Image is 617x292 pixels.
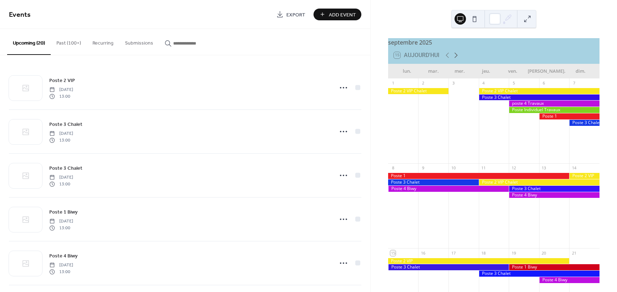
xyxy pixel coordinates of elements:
div: 19 [511,250,516,256]
span: [DATE] [49,218,73,225]
a: Export [271,9,311,20]
div: Poste Individuel Travaux [509,107,600,113]
div: 21 [571,250,577,256]
div: 11 [481,165,486,171]
div: Poste 3 Chalet [479,271,600,277]
div: 17 [451,250,456,256]
div: 3 [451,81,456,86]
div: ven. [500,64,526,78]
span: 13:00 [49,225,73,231]
div: Poste 3 Chalet [388,179,479,185]
span: 13:00 [49,268,73,275]
div: 7 [571,81,577,86]
div: 15 [390,250,396,256]
span: Events [9,8,31,22]
a: Poste 2 VIP [49,76,75,84]
a: Poste 4 Biwy [49,252,77,260]
div: 1 [390,81,396,86]
button: Upcoming (20) [7,29,51,55]
span: [DATE] [49,87,73,93]
div: dim. [567,64,594,78]
div: Poste 2 VIP [388,258,570,264]
div: Poste 1 Biwy [509,264,600,270]
span: Poste 3 Chalet [49,165,82,172]
div: [PERSON_NAME]. [526,64,567,78]
div: poste 4 Travaux [509,101,600,107]
div: Poste 2 VIP Chalet [388,88,448,94]
button: Add Event [313,9,361,20]
span: 13:00 [49,137,73,143]
span: [DATE] [49,174,73,181]
span: Poste 1 Biwy [49,209,77,216]
button: Submissions [119,29,159,54]
div: Poste 3 Chalet [388,264,509,270]
div: 20 [541,250,547,256]
div: 4 [481,81,486,86]
div: Poste 2 VIP [569,173,600,179]
div: mar. [420,64,447,78]
div: Poste 3 Chalet [569,120,600,126]
div: Poste 2 VIP Chalet [479,179,600,185]
div: Poste 4 Biwy [388,186,509,192]
span: Export [286,11,305,19]
div: Poste 1 [539,113,600,119]
div: 5 [511,81,516,86]
div: Poste 4 Biwy [509,192,600,198]
div: mer. [447,64,473,78]
div: 14 [571,165,577,171]
span: 13:00 [49,93,73,99]
div: 2 [420,81,426,86]
div: 12 [511,165,516,171]
a: Poste 3 Chalet [49,164,82,172]
div: 16 [420,250,426,256]
span: Add Event [329,11,356,19]
div: Poste 2 VIP Chalet [479,88,600,94]
button: Past (100+) [51,29,87,54]
div: 8 [390,165,396,171]
div: 13 [541,165,547,171]
button: Recurring [87,29,119,54]
div: lun. [394,64,420,78]
div: jeu. [473,64,500,78]
div: Poste 1 [388,173,570,179]
div: septembre 2025 [388,38,600,47]
div: Poste 3 Chalet [479,94,600,101]
span: Poste 4 Biwy [49,252,77,260]
span: Poste 2 VIP [49,77,75,84]
a: Poste 3 Chalet [49,120,82,128]
span: 13:00 [49,181,73,187]
div: 6 [541,81,547,86]
div: Poste 4 Biwy [539,277,600,283]
span: [DATE] [49,262,73,268]
div: Poste 3 Chalet [509,186,600,192]
div: 9 [420,165,426,171]
span: [DATE] [49,130,73,137]
a: Poste 1 Biwy [49,208,77,216]
div: 10 [451,165,456,171]
div: 18 [481,250,486,256]
span: Poste 3 Chalet [49,121,82,128]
